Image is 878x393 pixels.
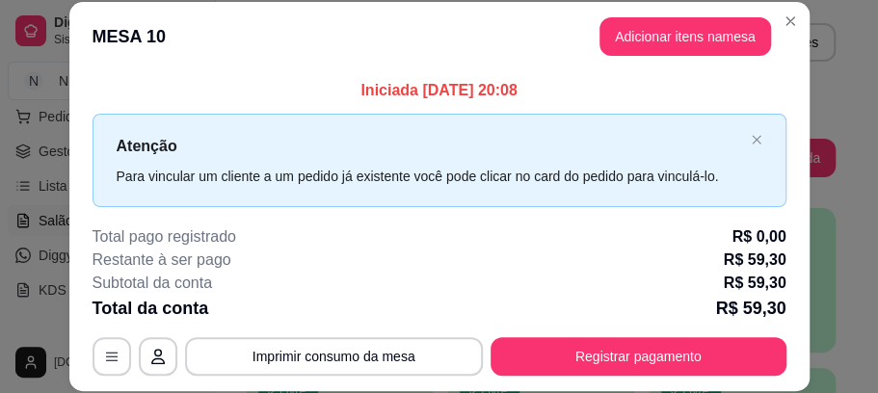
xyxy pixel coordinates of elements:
button: Imprimir consumo da mesa [185,337,483,376]
button: Adicionar itens namesa [599,17,771,56]
p: R$ 0,00 [732,225,785,249]
header: MESA 10 [69,2,810,71]
button: Registrar pagamento [491,337,786,376]
p: R$ 59,30 [715,295,785,322]
p: Total da conta [93,295,209,322]
div: Para vincular um cliente a um pedido já existente você pode clicar no card do pedido para vinculá... [117,166,743,187]
span: close [751,134,762,145]
p: R$ 59,30 [724,249,786,272]
p: R$ 59,30 [724,272,786,295]
p: Subtotal da conta [93,272,213,295]
p: Restante à ser pago [93,249,231,272]
button: Close [775,6,806,37]
button: close [751,134,762,146]
p: Atenção [117,134,743,158]
p: Iniciada [DATE] 20:08 [93,79,786,102]
p: Total pago registrado [93,225,236,249]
